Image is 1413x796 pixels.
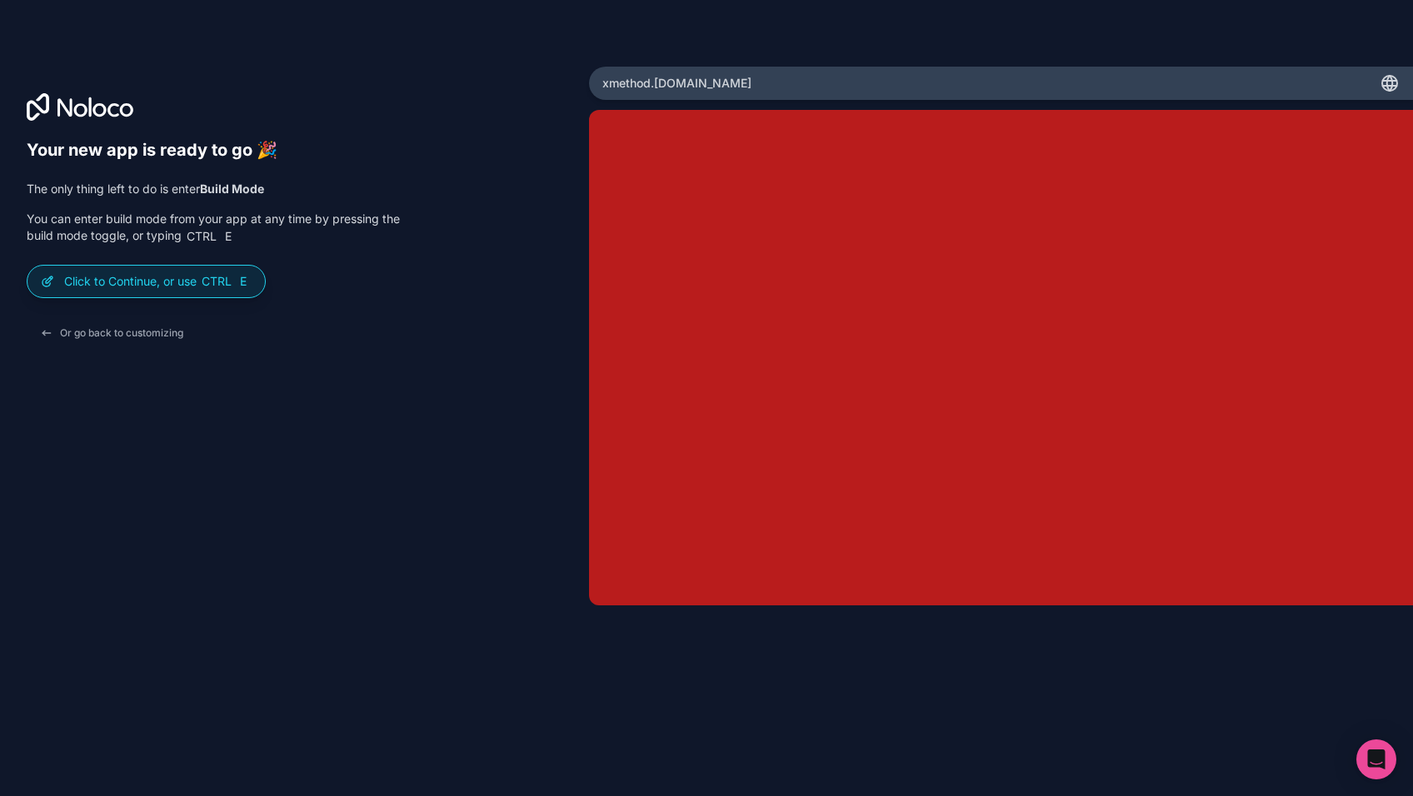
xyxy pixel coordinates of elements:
[64,273,252,290] p: Click to Continue, or use
[589,110,1413,606] iframe: App Preview
[200,274,233,289] span: Ctrl
[200,182,264,196] strong: Build Mode
[237,275,250,288] span: E
[27,181,400,197] p: The only thing left to do is enter
[1356,739,1396,779] div: Open Intercom Messenger
[602,75,751,92] span: xmethod .[DOMAIN_NAME]
[27,211,400,245] p: You can enter build mode from your app at any time by pressing the build mode toggle, or typing
[27,140,400,161] h6: Your new app is ready to go 🎉
[185,229,218,244] span: Ctrl
[222,230,235,243] span: E
[27,318,197,348] button: Or go back to customizing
